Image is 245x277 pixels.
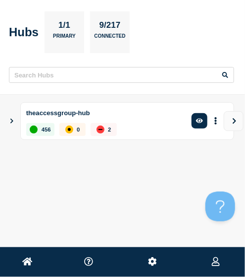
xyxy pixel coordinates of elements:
iframe: Help Scout Beacon - Open [205,192,235,221]
button: Show Connected Hubs [9,117,14,125]
p: 0 [77,127,80,133]
p: 9/217 [96,20,124,33]
button: More actions [209,112,222,130]
p: Primary [53,33,76,44]
div: up [30,126,38,134]
p: theaccessgroup-hub [26,106,187,119]
input: Search Hubs [9,67,234,83]
h2: Hubs [9,25,39,39]
div: down [97,126,104,134]
p: Connected [94,33,125,44]
div: affected [65,126,73,134]
button: View [224,111,244,131]
p: 1/1 [55,20,74,33]
p: 2 [108,127,111,133]
p: 456 [42,127,51,133]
